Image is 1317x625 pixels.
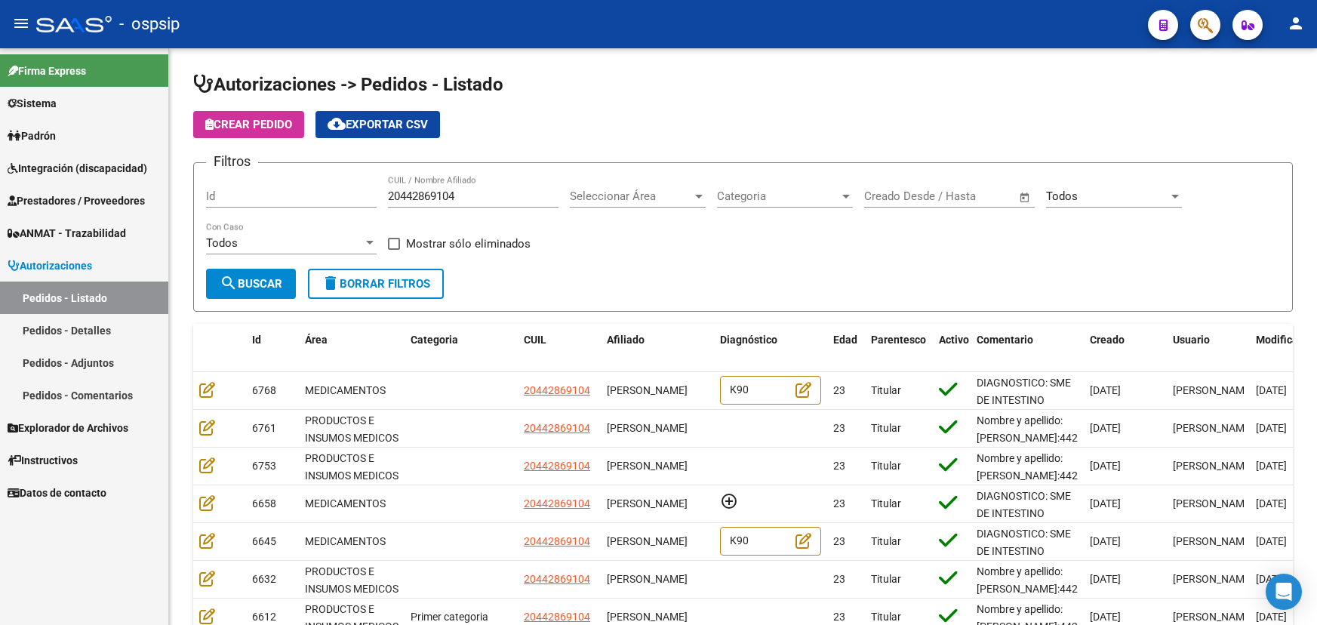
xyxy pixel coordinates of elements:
[1173,573,1254,585] span: [PERSON_NAME]
[1173,422,1254,434] span: [PERSON_NAME]
[315,111,440,138] button: Exportar CSV
[524,422,590,434] span: 20442869104
[405,324,518,374] datatable-header-cell: Categoria
[206,236,238,250] span: Todos
[1046,189,1078,203] span: Todos
[607,460,688,472] span: [PERSON_NAME]
[607,573,688,585] span: [PERSON_NAME]
[871,460,901,472] span: Titular
[322,277,430,291] span: Borrar Filtros
[524,535,590,547] span: 20442869104
[871,573,901,585] span: Titular
[8,452,78,469] span: Instructivos
[607,422,688,434] span: [PERSON_NAME]
[1256,334,1310,346] span: Modificado
[8,485,106,501] span: Datos de contacto
[411,611,488,623] span: Primer categoria
[717,189,839,203] span: Categoria
[607,535,688,547] span: [PERSON_NAME]
[12,14,30,32] mat-icon: menu
[1090,497,1121,510] span: [DATE]
[8,160,147,177] span: Integración (discapacidad)
[246,324,299,374] datatable-header-cell: Id
[252,573,276,585] span: 6632
[864,189,913,203] input: Start date
[205,118,292,131] span: Crear Pedido
[720,527,821,556] div: K90
[833,611,845,623] span: 23
[977,334,1033,346] span: Comentario
[8,63,86,79] span: Firma Express
[1090,384,1121,396] span: [DATE]
[524,460,590,472] span: 20442869104
[827,324,865,374] datatable-header-cell: Edad
[411,334,458,346] span: Categoria
[601,324,714,374] datatable-header-cell: Afiliado
[524,573,590,585] span: 20442869104
[607,611,688,623] span: [PERSON_NAME]
[833,497,845,510] span: 23
[193,74,503,95] span: Autorizaciones -> Pedidos - Listado
[252,535,276,547] span: 6645
[299,324,405,374] datatable-header-cell: Área
[1173,384,1254,396] span: [PERSON_NAME]
[8,225,126,242] span: ANMAT - Trazabilidad
[305,497,386,510] span: MEDICAMENTOS
[1173,334,1210,346] span: Usuario
[524,497,590,510] span: 20442869104
[8,95,57,112] span: Sistema
[607,497,688,510] span: [PERSON_NAME]
[252,497,276,510] span: 6658
[328,118,428,131] span: Exportar CSV
[871,334,926,346] span: Parentesco
[305,414,398,444] span: PRODUCTOS E INSUMOS MEDICOS
[193,111,304,138] button: Crear Pedido
[1017,189,1034,206] button: Open calendar
[977,414,1108,546] span: Nombre y apellido: [PERSON_NAME]:44286910 Reposición para el [PERSON_NAME] Teléfono: [PHONE_NUMBE...
[1173,611,1254,623] span: [PERSON_NAME]
[1256,497,1287,510] span: [DATE]
[252,384,276,396] span: 6768
[833,334,857,346] span: Edad
[328,115,346,133] mat-icon: cloud_download
[1256,573,1287,585] span: [DATE]
[305,452,398,482] span: PRODUCTOS E INSUMOS MEDICOS
[1090,535,1121,547] span: [DATE]
[524,611,590,623] span: 20442869104
[308,269,444,299] button: Borrar Filtros
[1256,535,1287,547] span: [DATE]
[206,269,296,299] button: Buscar
[305,535,386,547] span: MEDICAMENTOS
[720,334,777,346] span: Diagnóstico
[933,324,971,374] datatable-header-cell: Activo
[206,151,258,172] h3: Filtros
[871,611,901,623] span: Titular
[524,384,590,396] span: 20442869104
[119,8,180,41] span: - ospsip
[1287,14,1305,32] mat-icon: person
[1256,460,1287,472] span: [DATE]
[8,257,92,274] span: Autorizaciones
[1084,324,1167,374] datatable-header-cell: Creado
[8,192,145,209] span: Prestadores / Proveedores
[252,611,276,623] span: 6612
[1256,611,1287,623] span: [DATE]
[833,384,845,396] span: 23
[1090,611,1121,623] span: [DATE]
[1090,460,1121,472] span: [DATE]
[871,384,901,396] span: Titular
[607,334,645,346] span: Afiliado
[305,565,398,595] span: PRODUCTOS E INSUMOS MEDICOS
[871,535,901,547] span: Titular
[939,334,969,346] span: Activo
[833,573,845,585] span: 23
[1256,422,1287,434] span: [DATE]
[1173,535,1254,547] span: [PERSON_NAME]
[1090,573,1121,585] span: [DATE]
[220,274,238,292] mat-icon: search
[220,277,282,291] span: Buscar
[607,384,688,396] span: [PERSON_NAME]
[1173,497,1254,510] span: [PERSON_NAME]
[720,376,821,405] div: K90
[1090,334,1125,346] span: Creado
